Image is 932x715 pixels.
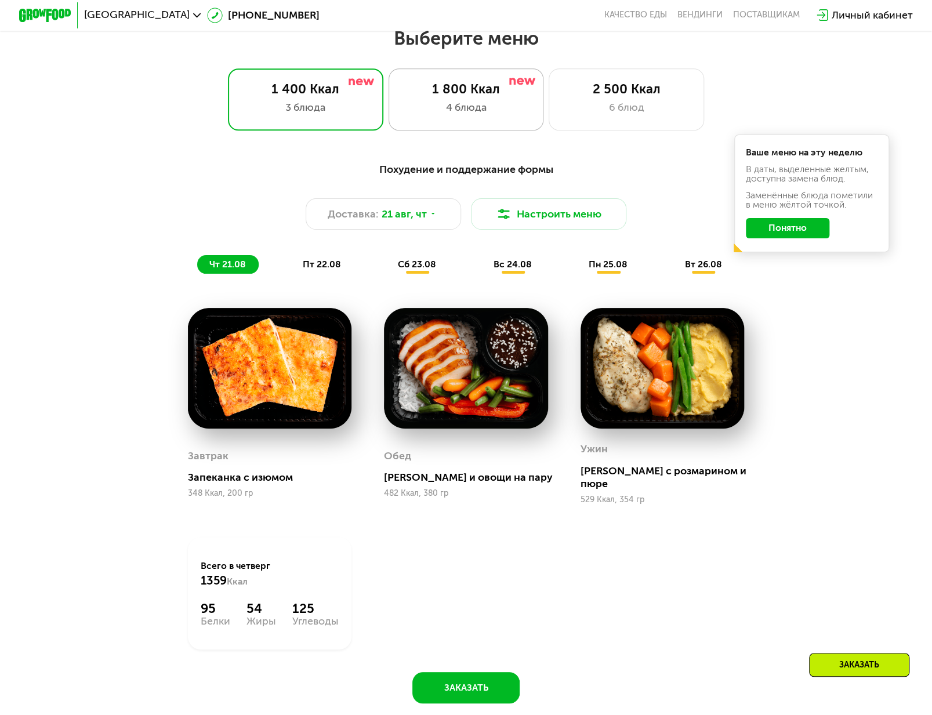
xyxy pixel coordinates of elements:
div: [PERSON_NAME] и овощи на пару [384,471,559,484]
button: Понятно [746,218,829,239]
div: Всего в четверг [201,560,339,588]
div: 4 блюда [402,100,530,115]
div: Заменённые блюда пометили в меню жёлтой точкой. [746,191,878,209]
div: Углеводы [292,616,339,627]
div: 1 800 Ккал [402,82,530,97]
div: 3 блюда [241,100,369,115]
span: вт 26.08 [684,259,721,270]
span: 1359 [201,574,227,587]
div: Личный кабинет [832,8,913,23]
div: поставщикам [733,10,800,20]
div: Завтрак [188,447,229,466]
div: Заказать [809,653,909,677]
div: В даты, выделенные желтым, доступна замена блюд. [746,165,878,183]
div: Жиры [246,616,276,627]
span: сб 23.08 [398,259,436,270]
div: 54 [246,601,276,617]
div: 6 блюд [563,100,691,115]
div: 529 Ккал, 354 гр [581,495,745,505]
div: Ваше меню на эту неделю [746,148,878,157]
span: чт 21.08 [209,259,245,270]
div: 95 [201,601,230,617]
div: 348 Ккал, 200 гр [188,489,352,498]
span: [GEOGRAPHIC_DATA] [84,10,190,20]
a: Качество еды [604,10,667,20]
h2: Выберите меню [41,27,890,50]
a: Вендинги [677,10,723,20]
div: Похудение и поддержание формы [83,162,849,178]
a: [PHONE_NUMBER] [207,8,320,23]
span: Ккал [227,576,248,587]
div: 1 400 Ккал [241,82,369,97]
div: Запеканка с изюмом [188,471,362,484]
span: Доставка: [328,206,379,222]
span: пн 25.08 [589,259,628,270]
button: Заказать [412,672,520,703]
div: [PERSON_NAME] с розмарином и пюре [581,464,755,491]
div: Обед [384,447,411,466]
span: вс 24.08 [494,259,532,270]
div: Белки [201,616,230,627]
div: 482 Ккал, 380 гр [384,489,548,498]
span: 21 авг, чт [382,206,427,222]
div: 2 500 Ккал [563,82,691,97]
button: Настроить меню [471,198,626,230]
div: Ужин [581,440,608,459]
div: 125 [292,601,339,617]
span: пт 22.08 [303,259,341,270]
